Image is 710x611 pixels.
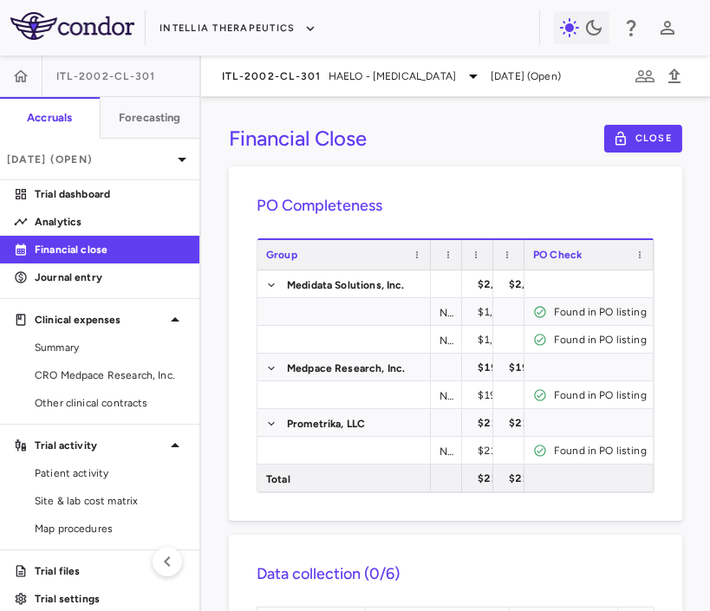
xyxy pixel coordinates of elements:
div: $215,388.00 [509,409,577,437]
p: Financial close [35,242,186,257]
p: Clinical expenses [35,312,165,328]
div: Found in PO listing [554,298,647,326]
span: HAELO - [MEDICAL_DATA] [329,68,456,84]
p: Trial settings [35,591,186,607]
div: NTLA43326 [431,381,462,408]
div: $215,388.00 [478,409,546,437]
div: NTLA43849 [431,326,462,353]
span: Prometrika, LLC [287,410,365,438]
span: ITL-2002-CL-301 [56,69,156,83]
div: $215,388.00 [478,437,539,465]
span: Medidata Solutions, Inc. [287,271,405,299]
div: $19,232,821.95 [509,354,594,381]
button: Close [604,125,682,153]
div: NTLA46932 [431,437,462,464]
span: ITL-2002-CL-301 [222,69,322,83]
span: Map procedures [35,521,186,536]
div: $21,522,673.88 [478,465,563,492]
span: Summary [35,340,186,355]
span: Other clinical contracts [35,395,186,411]
span: Total [266,465,290,493]
p: Journal entry [35,270,186,285]
span: CRO Medpace Research, Inc. [35,367,186,383]
div: $19,064,813.00 [478,354,563,381]
span: Medpace Research, Inc. [287,354,405,382]
p: Trial activity [35,438,165,453]
div: $2,242,472.88 [478,270,556,298]
p: Trial dashboard [35,186,186,202]
h6: PO Completeness [257,194,655,218]
img: logo-full-SnFGN8VE.png [10,12,134,40]
div: Found in PO listing [554,381,647,409]
button: Intellia Therapeutics [160,15,316,42]
h3: Financial Close [229,126,367,152]
p: Analytics [35,214,186,230]
div: $19,064,813.00 [478,381,554,409]
span: [DATE] (Open) [491,68,561,84]
div: $1,120,834.00 [478,326,548,354]
span: PO Check [533,249,582,261]
span: Patient activity [35,465,186,481]
h6: Accruals [27,110,72,126]
span: Site & lab cost matrix [35,493,186,509]
span: Group [266,249,297,261]
div: $1,121,638.88 [478,298,548,326]
div: Found in PO listing [554,437,647,465]
div: $2,238,878.74 [509,270,587,298]
div: NTLA40720 [431,298,462,325]
h6: Forecasting [119,110,181,126]
p: [DATE] (Open) [7,152,172,167]
h6: Data collection (0/6) [257,562,655,586]
p: Trial files [35,563,186,579]
div: Found in PO listing [554,326,647,354]
div: $21,687,088.69 [509,465,594,492]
